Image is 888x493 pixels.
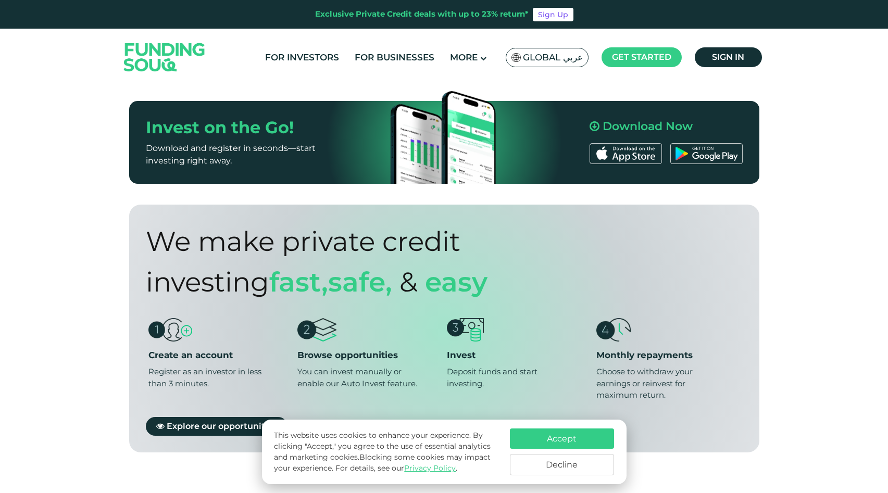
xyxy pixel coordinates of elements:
[382,75,507,200] img: Mobile App
[269,266,328,298] span: Fast,
[335,463,457,473] span: For details, see our .
[670,143,743,164] img: Google Play
[297,366,419,389] div: You can invest manually or enable our Auto Invest feature.
[148,349,292,361] div: Create an account
[114,31,216,83] img: Logo
[447,349,590,361] div: Invest
[612,52,671,62] span: Get started
[425,266,487,298] span: Easy
[297,318,336,342] img: browse-opportunities
[404,463,456,473] a: Privacy Policy
[274,452,491,473] span: Blocking some cookies may impact your experience.
[510,428,614,449] button: Accept
[596,366,718,401] div: Choose to withdraw your earnings or reinvest for maximum return.
[274,430,499,474] p: This website uses cookies to enhance your experience. By clicking "Accept," you agree to the use ...
[596,349,740,361] div: Monthly repayments
[315,8,529,20] div: Exclusive Private Credit deals with up to 23% return*
[450,52,478,62] span: More
[328,266,392,298] span: safe,
[511,53,521,62] img: SA Flag
[297,349,441,361] div: Browse opportunities
[695,47,762,67] a: Sign in
[712,52,744,62] span: Sign in
[167,421,277,431] span: Explore our opportunities
[596,318,630,342] img: monthly-repayments
[533,8,573,21] a: Sign Up
[352,49,437,66] a: For Businesses
[146,416,287,435] a: Explore our opportunities
[447,366,569,389] div: Deposit funds and start investing.
[603,119,693,133] span: Download Now
[510,454,614,475] button: Decline
[447,318,484,342] img: invest-money
[399,266,418,298] span: &
[148,318,193,342] img: create-account
[262,49,342,66] a: For Investors
[590,143,662,164] img: App Store
[146,142,352,167] p: Download and register in seconds—start investing right away.
[148,366,270,389] div: Register as an investor in less than 3 minutes.
[146,117,294,137] span: Invest on the Go!
[146,221,683,302] div: We make private credit investing
[523,52,583,64] span: Global عربي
